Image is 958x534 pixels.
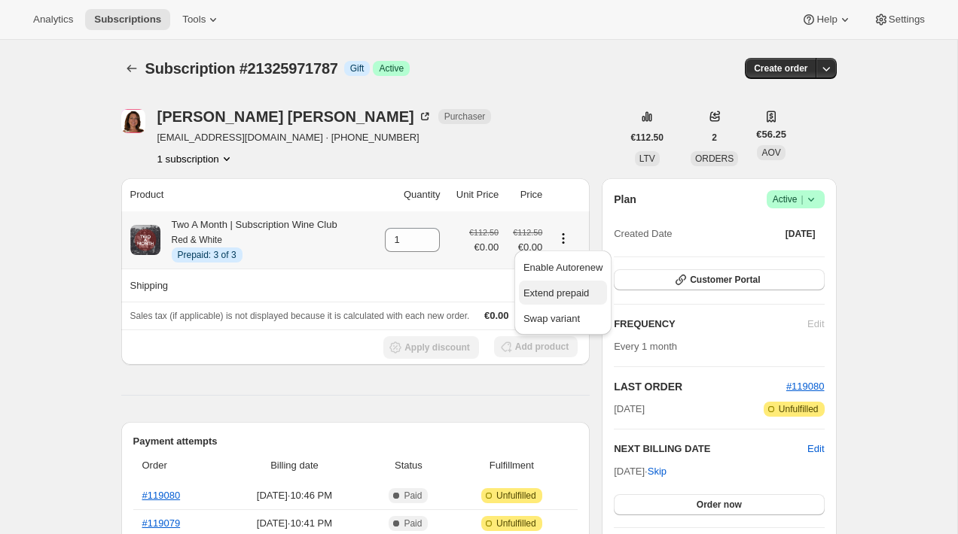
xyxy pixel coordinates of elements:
[121,109,145,133] span: Veronica Baker
[372,178,445,211] th: Quantity
[94,14,161,26] span: Subscriptions
[145,60,338,77] span: Subscription #21325971787
[157,151,234,166] button: Product actions
[614,494,824,515] button: Order now
[639,460,676,484] button: Skip
[754,62,807,74] span: Create order
[157,109,432,124] div: [PERSON_NAME] [PERSON_NAME]
[469,240,499,255] span: €0.00
[454,458,569,473] span: Fulfillment
[496,490,536,502] span: Unfulfilled
[508,240,542,255] span: €0.00
[121,58,142,79] button: Subscriptions
[226,488,362,503] span: [DATE] · 10:46 PM
[133,449,222,482] th: Order
[85,9,170,30] button: Subscriptions
[792,9,861,30] button: Help
[523,287,589,299] span: Extend prepaid
[33,14,73,26] span: Analytics
[513,228,542,237] small: €112.50
[695,153,734,164] span: ORDERS
[648,464,667,479] span: Skip
[182,14,206,26] span: Tools
[444,111,486,123] span: Purchaser
[865,9,934,30] button: Settings
[130,225,160,255] img: product img
[614,379,786,394] h2: LAST ORDER
[496,517,536,529] span: Unfulfilled
[24,9,82,30] button: Analytics
[178,249,236,261] span: Prepaid: 3 of 3
[614,402,645,417] span: [DATE]
[697,499,742,511] span: Order now
[226,458,362,473] span: Billing date
[523,262,603,273] span: Enable Autorenew
[519,281,608,305] button: Extend prepaid
[157,130,492,145] span: [EMAIL_ADDRESS][DOMAIN_NAME] · [PHONE_NUMBER]
[639,153,655,164] span: LTV
[614,192,636,207] h2: Plan
[371,458,445,473] span: Status
[703,127,726,148] button: 2
[614,441,807,457] h2: NEXT BILLING DATE
[773,192,819,207] span: Active
[172,235,222,245] small: Red & White
[622,127,673,148] button: €112.50
[786,381,825,392] a: #119080
[761,147,780,158] span: AOV
[690,274,760,286] span: Customer Portal
[160,217,337,262] div: Two A Month | Subscription Wine Club
[776,223,825,244] button: [DATE]
[523,313,580,324] span: Swap variant
[712,132,717,144] span: 2
[756,127,786,142] span: €56.25
[631,132,664,144] span: €112.50
[121,178,372,211] th: Product
[404,490,422,502] span: Paid
[404,517,422,529] span: Paid
[503,178,547,211] th: Price
[130,311,470,321] span: Sales tax (if applicable) is not displayed because it is calculated with each new order.
[614,226,672,241] span: Created Date
[889,14,925,26] span: Settings
[519,306,608,330] button: Swap variant
[173,9,230,30] button: Tools
[786,228,816,240] span: [DATE]
[807,441,824,457] button: Edit
[133,434,578,449] h2: Payment attempts
[779,403,819,415] span: Unfulfilled
[786,379,825,394] button: #119080
[745,58,816,79] button: Create order
[444,178,503,211] th: Unit Price
[551,230,575,247] button: Product actions
[614,269,824,290] button: Customer Portal
[226,516,362,531] span: [DATE] · 10:41 PM
[142,517,181,529] a: #119079
[142,490,181,501] a: #119080
[614,317,807,332] h2: FREQUENCY
[519,255,608,279] button: Enable Autorenew
[801,193,803,205] span: |
[816,14,837,26] span: Help
[614,341,677,352] span: Every 1 month
[484,310,509,321] span: €0.00
[121,269,372,302] th: Shipping
[379,62,404,74] span: Active
[350,62,365,74] span: Gift
[614,466,667,477] span: [DATE] ·
[469,228,499,237] small: €112.50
